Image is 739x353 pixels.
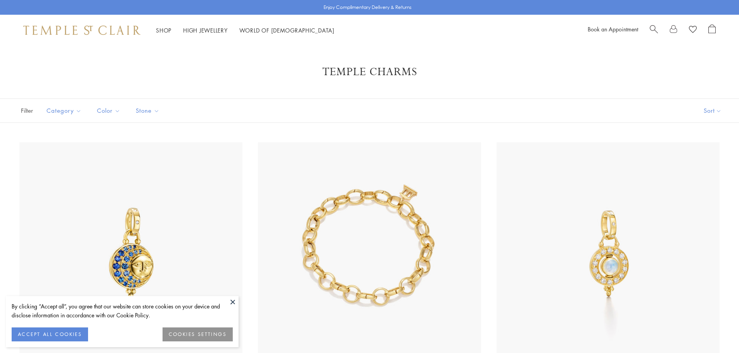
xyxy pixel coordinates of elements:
a: High JewelleryHigh Jewellery [183,26,228,34]
span: Category [43,106,87,115]
nav: Main navigation [156,26,334,35]
button: Color [91,102,126,119]
a: View Wishlist [689,24,697,36]
button: Category [41,102,87,119]
img: Temple St. Clair [23,26,140,35]
button: Show sort by [686,99,739,122]
button: COOKIES SETTINGS [163,327,233,341]
div: By clicking “Accept all”, you agree that our website can store cookies on your device and disclos... [12,302,233,320]
button: Stone [130,102,165,119]
a: Open Shopping Bag [708,24,716,36]
a: ShopShop [156,26,171,34]
a: Book an Appointment [588,25,638,33]
span: Stone [132,106,165,115]
a: World of [DEMOGRAPHIC_DATA]World of [DEMOGRAPHIC_DATA] [239,26,334,34]
p: Enjoy Complimentary Delivery & Returns [324,3,412,11]
a: Search [650,24,658,36]
h1: Temple Charms [31,65,708,79]
span: Color [93,106,126,115]
button: ACCEPT ALL COOKIES [12,327,88,341]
